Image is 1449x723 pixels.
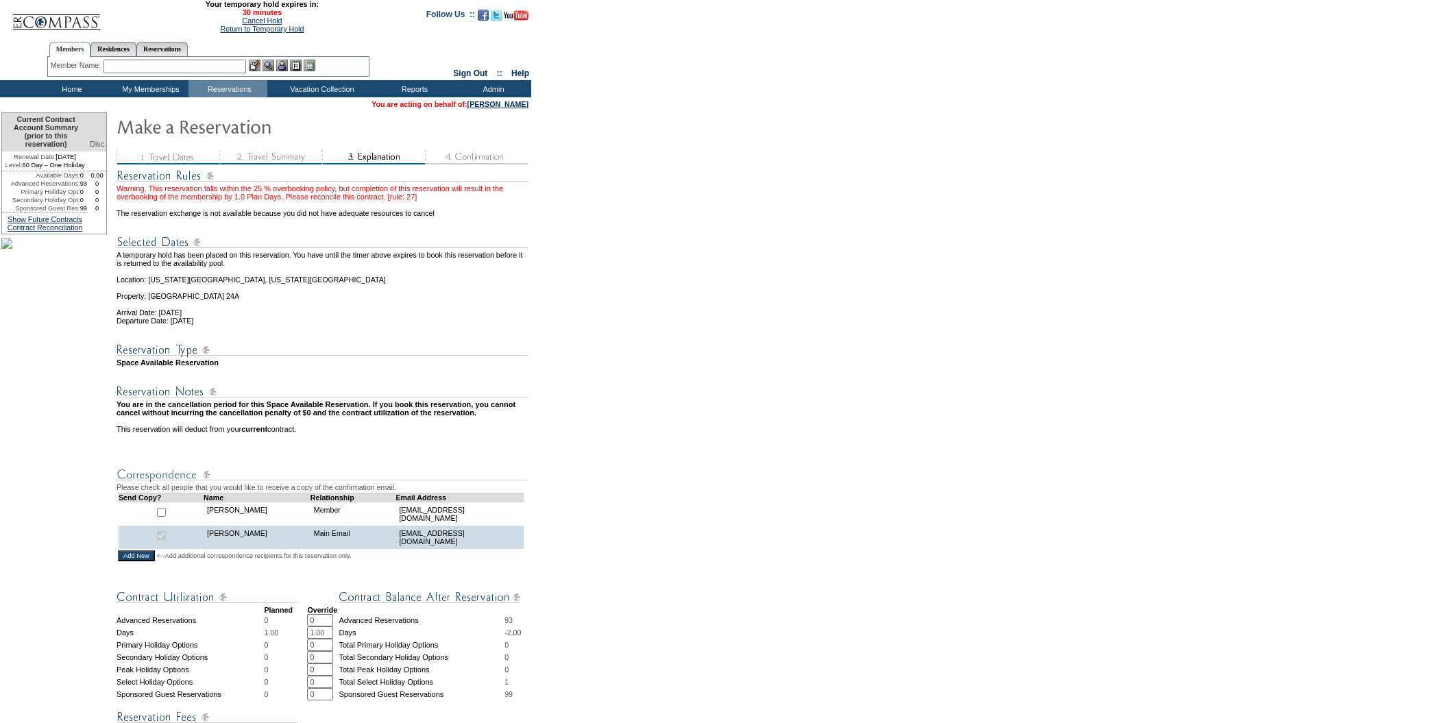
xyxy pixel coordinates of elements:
img: step3_state2.gif [322,150,425,164]
td: Total Select Holiday Options [339,676,504,688]
span: 30 minutes [108,8,416,16]
td: Arrival Date: [DATE] [117,300,530,317]
td: Primary Holiday Opt: [2,188,80,196]
td: Sponsored Guest Reservations [117,688,264,700]
td: Follow Us :: [426,8,475,25]
img: subTtlResRules.gif [117,167,528,184]
img: ABA-misc.jpg [1,238,12,249]
td: Property: [GEOGRAPHIC_DATA] 24A [117,284,530,300]
span: 1 [504,678,509,686]
td: 0 [88,188,106,196]
td: [PERSON_NAME] [204,526,310,549]
td: Relationship [310,493,396,502]
img: Compass Home [12,3,101,31]
span: 0 [264,641,268,649]
td: Secondary Holiday Options [117,651,264,663]
td: Sponsored Guest Reservations [339,688,504,700]
td: Main Email [310,526,396,549]
span: Please check all people that you would like to receive a copy of the confirmation email. [117,483,396,491]
td: 0 [80,188,88,196]
td: [DATE] [2,151,88,161]
td: Home [31,80,110,97]
td: Vacation Collection [267,80,374,97]
td: Advanced Reservations: [2,180,80,188]
img: step2_state3.gif [219,150,322,164]
td: Email Address [395,493,524,502]
span: Disc. [90,140,106,148]
span: 0 [504,665,509,674]
div: Warning. This reservation falls within the 25 % overbooking policy, but completion of this reserv... [117,184,530,201]
a: Members [49,42,91,57]
td: Name [204,493,310,502]
td: Reports [374,80,452,97]
input: Add New [118,550,155,561]
td: Reservations [188,80,267,97]
div: Member Name: [51,60,103,71]
span: 1.00 [264,628,278,637]
td: Sponsored Guest Res: [2,204,80,212]
span: Renewal Date: [14,153,56,161]
td: 0 [80,196,88,204]
td: Available Days: [2,171,80,180]
a: Sign Out [453,69,487,78]
img: step4_state1.gif [425,150,528,164]
td: You are in the cancellation period for this Space Available Reservation. If you book this reserva... [117,400,530,417]
td: Total Primary Holiday Options [339,639,504,651]
span: 0 [264,665,268,674]
span: 0 [264,616,268,624]
span: -2.00 [504,628,521,637]
a: Subscribe to our YouTube Channel [504,14,528,22]
td: [EMAIL_ADDRESS][DOMAIN_NAME] [395,526,524,549]
td: Advanced Reservations [117,614,264,626]
td: Days [339,626,504,639]
img: Make Reservation [117,112,391,140]
td: Space Available Reservation [117,358,530,367]
img: Subscribe to our YouTube Channel [504,10,528,21]
img: step1_state3.gif [117,150,219,164]
a: Cancel Hold [242,16,282,25]
td: 60 Day – One Holiday [2,161,88,171]
td: Total Peak Holiday Options [339,663,504,676]
strong: Override [307,606,337,614]
td: 99 [80,204,88,212]
td: Peak Holiday Options [117,663,264,676]
td: Days [117,626,264,639]
td: 0 [88,180,106,188]
td: The reservation exchange is not available because you did not have adequate resources to cancel [117,201,530,217]
span: <--Add additional correspondence recipients for this reservation only. [157,552,352,560]
b: current [241,425,267,433]
img: Follow us on Twitter [491,10,502,21]
img: Contract Balance After Reservation [339,589,520,606]
a: Follow us on Twitter [491,14,502,22]
td: My Memberships [110,80,188,97]
td: 0 [88,204,106,212]
span: :: [497,69,502,78]
img: b_edit.gif [249,60,260,71]
span: Level: [5,161,23,169]
a: Return to Temporary Hold [221,25,304,33]
td: Member [310,502,396,526]
span: 93 [504,616,513,624]
td: Location: [US_STATE][GEOGRAPHIC_DATA], [US_STATE][GEOGRAPHIC_DATA] [117,267,530,284]
img: Reservations [290,60,302,71]
td: 0 [88,196,106,204]
td: Advanced Reservations [339,614,504,626]
td: 0 [80,171,88,180]
td: Current Contract Account Summary (prior to this reservation) [2,113,88,151]
a: Help [511,69,529,78]
td: This reservation will deduct from your contract. [117,425,530,433]
a: Show Future Contracts [8,215,82,223]
span: 0 [264,678,268,686]
span: 0 [264,653,268,661]
td: Send Copy? [119,493,204,502]
a: Reservations [136,42,188,56]
img: Become our fan on Facebook [478,10,489,21]
td: Departure Date: [DATE] [117,317,530,325]
td: Admin [452,80,531,97]
a: Become our fan on Facebook [478,14,489,22]
td: 93 [80,180,88,188]
span: You are acting on behalf of: [372,100,528,108]
td: Select Holiday Options [117,676,264,688]
span: 0 [504,641,509,649]
span: 99 [504,690,513,698]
